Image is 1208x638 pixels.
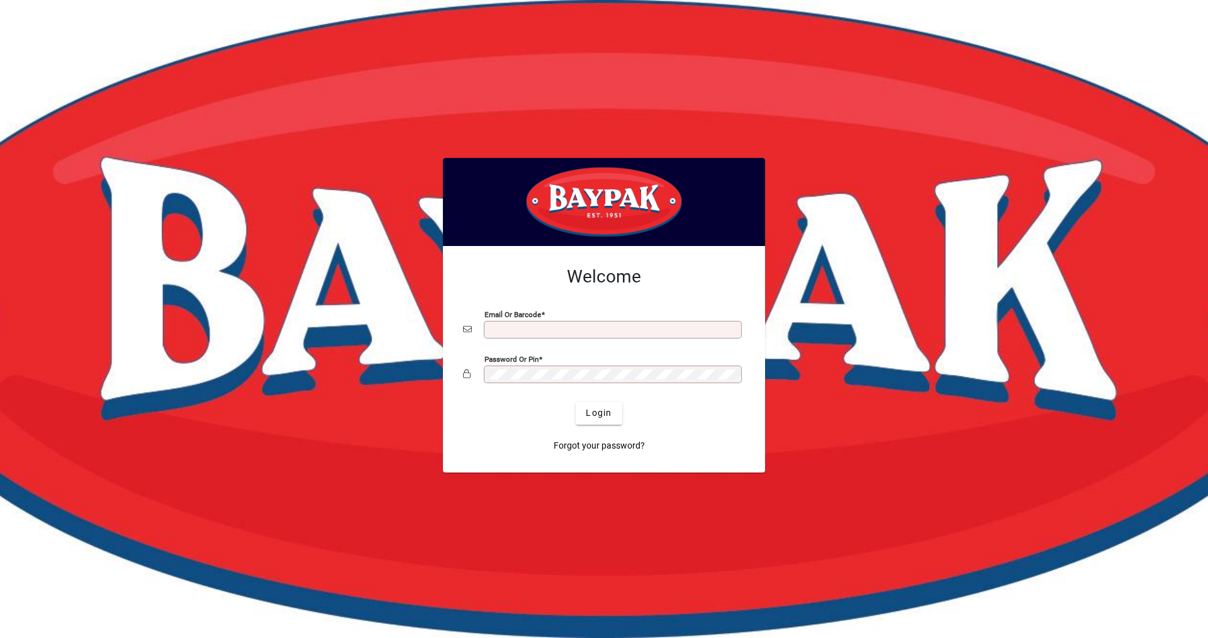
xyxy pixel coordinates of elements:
[463,266,745,288] h2: Welcome
[554,439,645,452] span: Forgot your password?
[549,435,650,457] a: Forgot your password?
[484,310,541,318] mat-label: Email or Barcode
[484,354,539,363] mat-label: Password or Pin
[586,406,612,420] span: Login
[576,402,622,425] button: Login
